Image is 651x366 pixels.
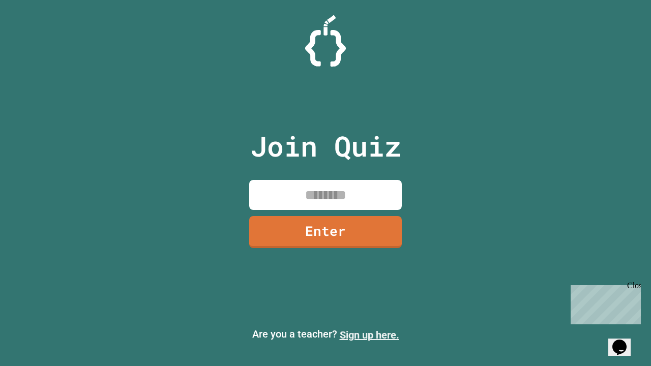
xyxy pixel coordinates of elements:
img: Logo.svg [305,15,346,67]
a: Enter [249,216,402,248]
iframe: chat widget [567,281,641,324]
a: Sign up here. [340,329,399,341]
p: Are you a teacher? [8,326,643,343]
div: Chat with us now!Close [4,4,70,65]
iframe: chat widget [608,325,641,356]
p: Join Quiz [250,125,401,167]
